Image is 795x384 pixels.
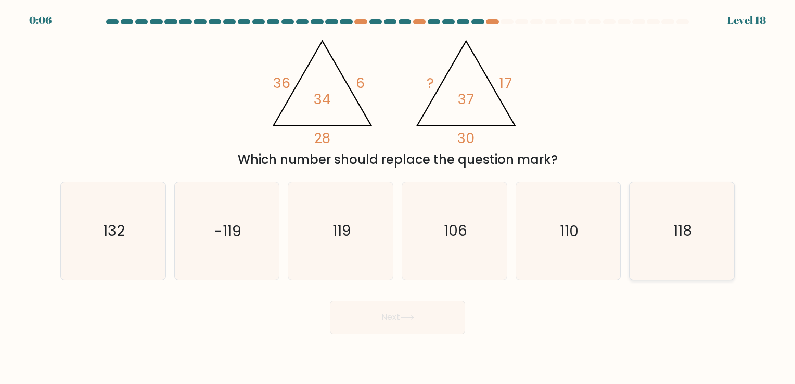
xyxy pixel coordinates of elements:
tspan: ? [427,73,434,93]
tspan: 6 [356,73,365,93]
text: 132 [103,221,125,241]
text: 118 [673,221,692,241]
div: Which number should replace the question mark? [67,150,728,169]
tspan: 17 [500,73,512,93]
text: 110 [560,221,579,241]
tspan: 28 [314,129,331,148]
div: Level 18 [727,12,766,28]
text: -119 [214,221,241,241]
tspan: 30 [458,129,475,148]
text: 119 [332,221,351,241]
div: 0:06 [29,12,52,28]
tspan: 34 [314,89,331,109]
button: Next [330,301,465,334]
text: 106 [444,221,467,241]
tspan: 36 [273,73,290,93]
tspan: 37 [458,89,475,109]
